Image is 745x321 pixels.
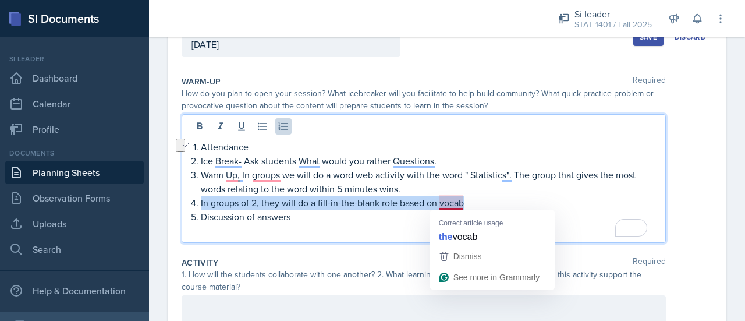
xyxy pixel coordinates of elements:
div: Si leader [574,7,652,21]
div: Discard [675,33,706,42]
div: How do you plan to open your session? What icebreaker will you facilitate to help build community... [182,87,666,112]
div: To enrich screen reader interactions, please activate Accessibility in Grammarly extension settings [191,140,656,238]
a: Uploads [5,212,144,235]
div: Help & Documentation [5,279,144,302]
a: Dashboard [5,66,144,90]
span: Required [633,257,666,269]
a: Planning Sheets [5,161,144,184]
label: Warm-Up [182,76,221,87]
a: Search [5,238,144,261]
p: Attendance [201,140,656,154]
div: STAT 1401 / Fall 2025 [574,19,652,31]
a: Calendar [5,92,144,115]
div: Si leader [5,54,144,64]
span: Required [633,76,666,87]
a: Observation Forms [5,186,144,210]
p: Discussion of answers [201,210,656,224]
p: Warm Up, In groups we will do a word web activity with the word " Statistics". The group that giv... [201,168,656,196]
p: In groups of 2, they will do a fill-in-the-blank role based on vocab [201,196,656,210]
a: Profile [5,118,144,141]
button: Discard [668,29,712,46]
div: Documents [5,148,144,158]
div: 1. How will the students collaborate with one another? 2. What learning strategy will you use? 3.... [182,269,666,293]
button: Save [633,29,664,46]
label: Activity [182,257,219,269]
div: Save [640,33,657,42]
p: Ice Break- Ask students What would you rather Questions. [201,154,656,168]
